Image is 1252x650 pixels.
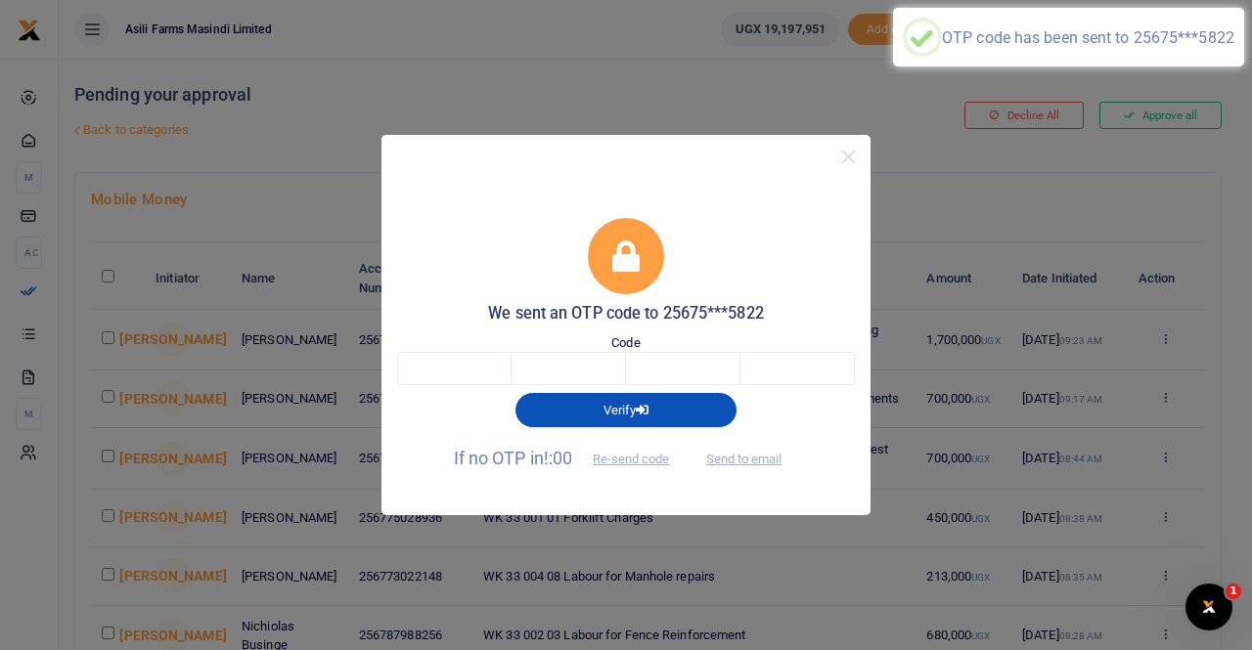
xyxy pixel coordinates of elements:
div: OTP code has been sent to 25675***5822 [942,28,1234,47]
button: Verify [515,393,737,426]
label: Code [611,333,640,353]
h5: We sent an OTP code to 25675***5822 [397,304,855,324]
span: If no OTP in [454,448,687,468]
button: Close [834,143,863,171]
span: !:00 [544,448,572,468]
span: 1 [1226,584,1241,599]
iframe: Intercom live chat [1185,584,1232,630]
